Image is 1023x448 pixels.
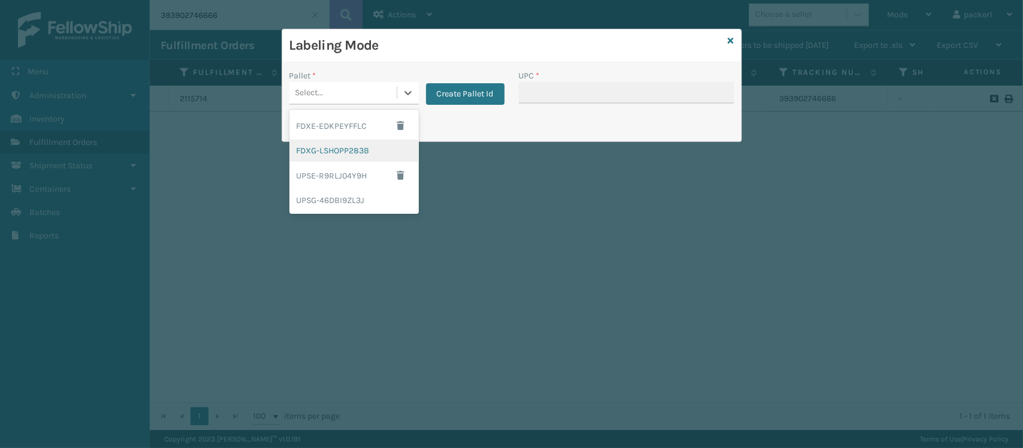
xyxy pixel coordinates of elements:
label: UPC [519,69,540,82]
div: Select... [295,87,324,99]
h3: Labeling Mode [289,37,723,55]
button: Create Pallet Id [426,83,505,105]
div: FDXE-EDKPEYFFLC [289,112,419,140]
div: UPSE-R9RLJ04Y9H [289,162,419,189]
div: UPSG-46DBI9ZL3J [289,189,419,211]
div: FDXG-LSHOPP283B [289,140,419,162]
label: Pallet [289,69,316,82]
